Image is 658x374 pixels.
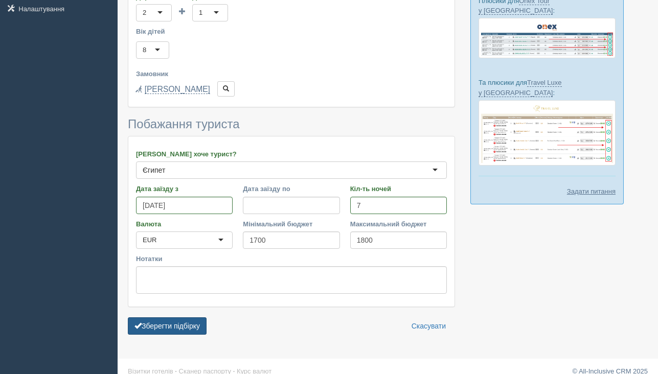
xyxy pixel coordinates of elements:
label: Кіл-ть ночей [350,184,447,194]
a: Задати питання [567,186,616,196]
label: Вік дітей [136,27,447,36]
label: Валюта [136,219,233,229]
div: Єгипет [143,165,165,175]
div: EUR [143,235,156,245]
label: Нотатки [136,254,447,264]
label: Мінімальний бюджет [243,219,339,229]
label: Дата заїзду по [243,184,339,194]
a: Скасувати [405,317,452,335]
label: Дата заїзду з [136,184,233,194]
a: [PERSON_NAME] [145,85,210,94]
a: Travel Luxe у [GEOGRAPHIC_DATA] [479,79,562,97]
img: travel-luxe-%D0%BF%D0%BE%D0%B4%D0%B1%D0%BE%D1%80%D0%BA%D0%B0-%D1%81%D1%80%D0%BC-%D0%B4%D0%BB%D1%8... [479,100,616,166]
button: Зберегти підбірку [128,317,207,335]
label: [PERSON_NAME] хоче турист? [136,149,447,159]
label: Максимальний бюджет [350,219,447,229]
div: 8 [143,45,146,55]
p: Та плюсики для : [479,78,616,97]
img: onex-tour-proposal-crm-for-travel-agency.png [479,18,616,58]
input: 7-10 або 7,10,14 [350,197,447,214]
div: 1 [199,8,202,18]
div: 2 [143,8,146,18]
label: Замовник [136,69,447,79]
span: Побажання туриста [128,117,240,131]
